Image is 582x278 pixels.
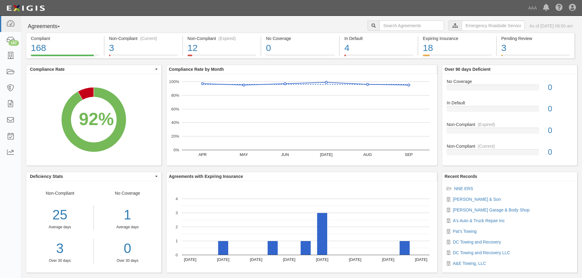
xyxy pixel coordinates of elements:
[442,121,577,128] div: Non-Compliant
[445,67,490,72] b: Over 90 days Deficient
[26,205,93,225] div: 25
[98,205,157,225] div: 1
[26,239,93,258] a: 3
[405,152,413,157] text: SEP
[30,173,154,179] span: Deficiency Stats
[167,74,437,165] svg: A chart.
[447,100,573,121] a: In Default0
[453,250,510,255] a: DC Towing and Recovery LLC
[447,143,573,160] a: Non-Compliant(Current)0
[266,42,335,55] div: 0
[544,103,577,114] div: 0
[98,258,157,263] div: Over 30 days
[478,143,495,149] div: (Current)
[281,152,289,157] text: JUN
[349,257,361,262] text: [DATE]
[171,120,179,125] text: 40%
[501,35,570,42] div: Pending Review
[240,152,248,157] text: MAY
[79,107,114,132] div: 92%
[26,225,93,230] div: Average days
[169,67,224,72] b: Compliance Rate by Month
[453,218,505,223] a: A's Auto & Truck Repair Inc
[184,257,196,262] text: [DATE]
[109,35,178,42] div: Non-Compliant (Current)
[453,240,501,244] a: DC Towing and Recovery
[169,174,243,179] b: Agreements with Expiring Insurance
[26,65,161,74] button: Compliance Rate
[453,229,477,234] a: Pat's Towing
[171,134,179,139] text: 20%
[31,42,99,55] div: 168
[5,3,47,14] img: logo-5460c22ac91f19d4615b14bd174203de0afe785f0fc80cf4dbbc73dc1793850b.png
[283,257,295,262] text: [DATE]
[31,35,99,42] div: Compliant
[478,121,495,128] div: (Expired)
[198,152,207,157] text: APR
[98,225,157,230] div: Average days
[26,74,161,165] svg: A chart.
[26,172,161,181] button: Deficiency Stats
[453,208,529,212] a: [PERSON_NAME] Garage & Body Shop
[176,211,178,215] text: 3
[140,35,157,42] div: (Current)
[344,35,413,42] div: In Default
[104,55,182,60] a: Non-Compliant(Current)3
[423,42,492,55] div: 18
[173,148,179,152] text: 0%
[176,253,178,257] text: 0
[544,82,577,93] div: 0
[501,42,570,55] div: 3
[188,35,256,42] div: Non-Compliant (Expired)
[454,186,473,191] a: NNE ERS
[316,257,328,262] text: [DATE]
[176,239,178,243] text: 1
[442,78,577,85] div: No Coverage
[261,55,339,60] a: No Coverage0
[26,20,72,33] button: Agreements
[217,257,229,262] text: [DATE]
[250,257,262,262] text: [DATE]
[525,2,540,14] a: AAA
[418,55,496,60] a: Expiring Insurance18
[442,143,577,149] div: Non-Compliant
[218,35,236,42] div: (Expired)
[320,152,332,157] text: [DATE]
[109,42,178,55] div: 3
[9,40,19,46] div: 187
[171,93,179,98] text: 80%
[171,107,179,111] text: 60%
[176,225,178,229] text: 2
[544,125,577,136] div: 0
[98,239,157,258] a: 0
[544,147,577,158] div: 0
[344,42,413,55] div: 4
[445,174,477,179] b: Recent Records
[94,190,161,263] div: No Coverage
[26,258,93,263] div: Over 30 days
[423,35,492,42] div: Expiring Insurance
[415,257,427,262] text: [DATE]
[382,257,394,262] text: [DATE]
[266,35,335,42] div: No Coverage
[447,78,573,100] a: No Coverage0
[529,23,573,29] div: As of [DATE] 08:50 am
[447,121,573,143] a: Non-Compliant(Expired)0
[497,55,575,60] a: Pending Review3
[167,181,437,273] svg: A chart.
[340,55,418,60] a: In Default4
[442,100,577,106] div: In Default
[363,152,372,157] text: AUG
[183,55,261,60] a: Non-Compliant(Expired)12
[26,55,104,60] a: Compliant168
[169,79,179,84] text: 100%
[188,42,256,55] div: 12
[462,20,525,31] input: Emergency Roadside Service (ERS)
[176,197,178,201] text: 4
[555,4,563,12] i: Help Center - Complianz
